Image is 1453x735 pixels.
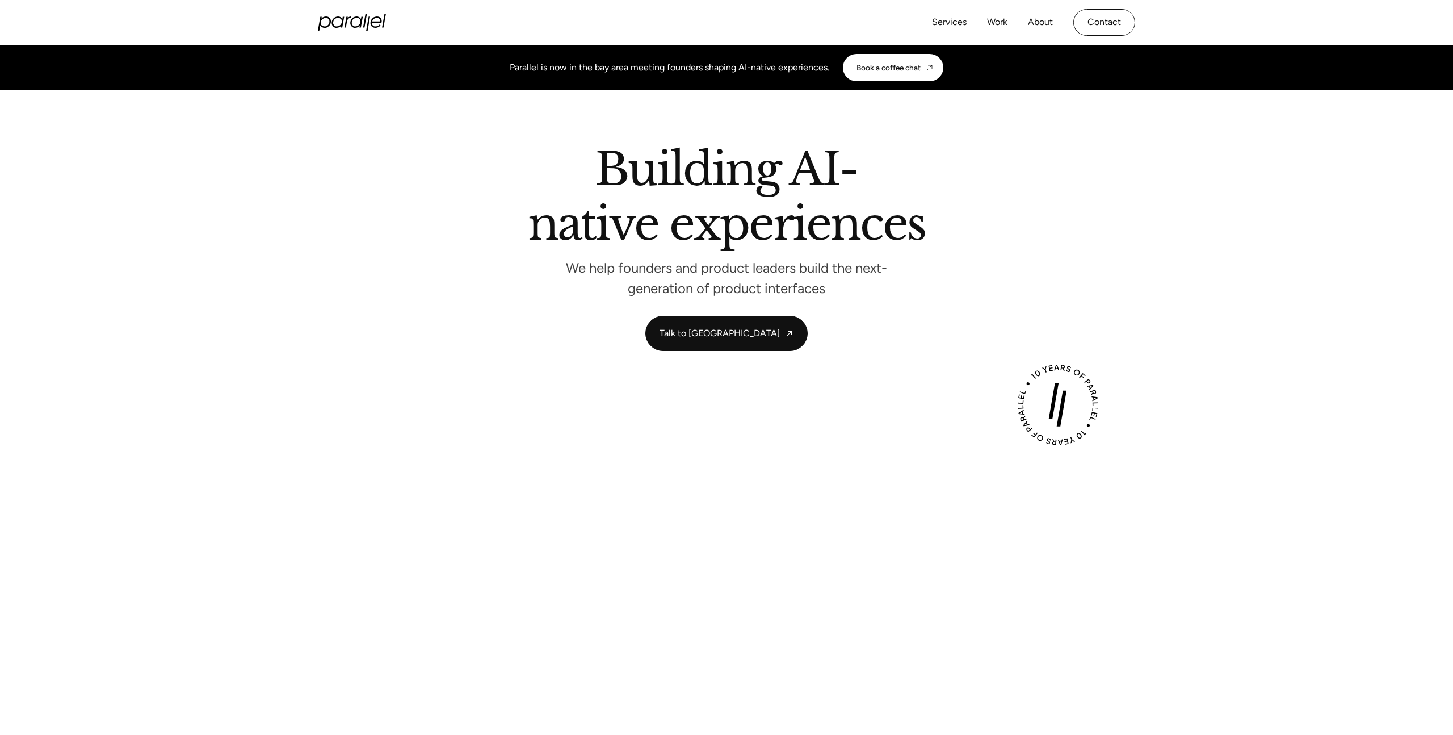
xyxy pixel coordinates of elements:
a: home [318,14,386,31]
a: Book a coffee chat [843,54,943,81]
a: Contact [1073,9,1135,36]
img: CTA arrow image [925,63,934,72]
p: We help founders and product leaders build the next-generation of product interfaces [556,263,897,293]
a: About [1028,14,1053,31]
div: Parallel is now in the bay area meeting founders shaping AI-native experiences. [510,61,829,74]
a: Work [987,14,1007,31]
h2: Building AI-native experiences [403,147,1050,251]
a: Services [932,14,967,31]
div: Book a coffee chat [856,63,921,72]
